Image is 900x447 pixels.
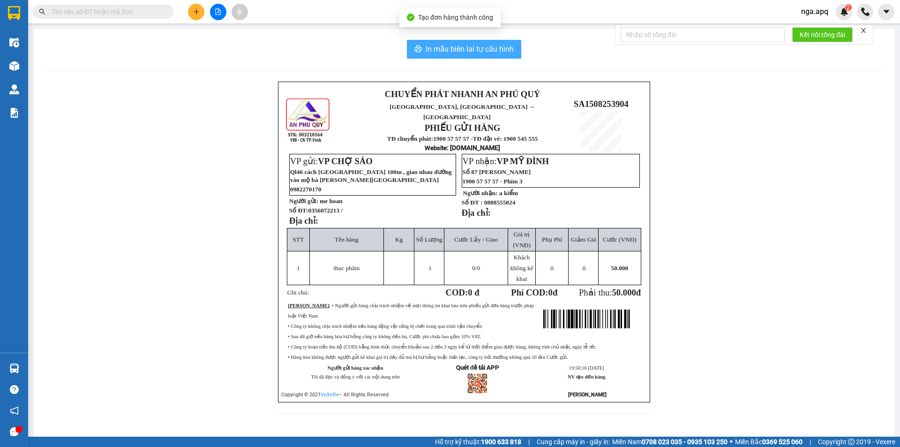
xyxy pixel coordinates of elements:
input: Nhập số tổng đài [621,27,785,42]
span: • Công ty hoàn tiền thu hộ (COD) bằng hình thức chuyển khoản sau 2 đến 3 ngày kể từ thời điểm gia... [288,344,596,349]
span: Kết nối tổng đài [800,30,845,40]
span: Cước (VNĐ) [603,236,637,243]
strong: : [DOMAIN_NAME] [425,144,500,152]
strong: 0369 525 060 [762,438,802,446]
sup: 2 [845,4,852,11]
span: • Sau 48 giờ nếu hàng hóa hư hỏng công ty không đền bù, Cước phí chưa bao gồm 10% VAT. [288,334,481,339]
span: SA1508253904 [574,99,629,109]
button: plus [188,4,204,20]
span: Miền Bắc [735,437,802,447]
strong: 1900 57 57 57 - [433,135,472,142]
span: In mẫu biên lai tự cấu hình [426,43,514,55]
strong: Phí COD: đ [511,288,557,297]
span: Ql46 cách [GEOGRAPHIC_DATA] 100m , giao nhau đường vào mộ bà [PERSON_NAME][GEOGRAPHIC_DATA] [290,168,452,183]
strong: Số ĐT: [289,207,343,214]
span: Tạo đơn hàng thành công [418,14,493,21]
span: Giảm Giá [570,236,596,243]
button: aim [232,4,248,20]
span: đ [636,288,641,297]
span: Phải thu: [579,288,641,297]
span: check-circle [407,14,414,21]
img: warehouse-icon [9,38,19,47]
span: Cung cấp máy in - giấy in: [537,437,610,447]
span: Cước Lấy / Giao [454,236,498,243]
span: Kg [395,236,403,243]
strong: Người gửi: [289,197,318,205]
span: 1900 57 57 57 - Phím 3 [463,178,523,185]
span: • Công ty không chịu trách nhiệm nếu hàng động vật sống bị chết trong quá trình vận chuyển [288,324,482,329]
img: solution-icon [9,108,19,118]
span: 0 [583,265,586,272]
span: Website [425,144,447,152]
input: Tìm tên, số ĐT hoặc mã đơn [52,7,162,17]
span: notification [10,406,19,415]
strong: 0708 023 035 - 0935 103 250 [642,438,727,446]
span: 0982270170 [290,186,322,193]
strong: Quét để tải APP [456,364,499,371]
span: printer [414,45,422,54]
span: Hỗ trợ kỹ thuật: [435,437,521,447]
span: search [39,8,45,15]
span: | [810,437,811,447]
strong: NV tạo đơn hàng [568,374,605,379]
span: Số Lượng [416,236,442,243]
span: file-add [215,8,221,15]
span: VP nhận: [463,156,549,166]
span: [GEOGRAPHIC_DATA], [GEOGRAPHIC_DATA] ↔ [GEOGRAPHIC_DATA] [390,103,535,121]
span: 50.000 [612,288,636,297]
span: Khách không kê khai [510,254,533,282]
img: logo [285,97,331,144]
img: icon-new-feature [840,8,848,16]
span: Tên hàng [335,236,358,243]
span: Miền Nam [612,437,727,447]
span: • Hàng hóa không được người gửi kê khai giá trị đầy đủ mà bị hư hỏng hoặc thất lạc, công ty bồi t... [288,355,568,360]
span: Tôi đã đọc và đồng ý với các nội dung trên [311,374,400,379]
button: printerIn mẫu biên lai tự cấu hình [407,40,521,59]
span: question-circle [10,385,19,394]
span: copyright [848,439,855,445]
span: Giá trị (VNĐ) [513,231,531,249]
strong: [PERSON_NAME] [288,303,329,308]
button: Kết nối tổng đài [792,27,853,42]
img: warehouse-icon [9,61,19,71]
strong: Số ĐT : [462,199,483,206]
span: Copyright © 2021 – All Rights Reserved [281,392,389,398]
button: caret-down [878,4,894,20]
span: 0 [472,265,475,272]
span: /0 [472,265,480,272]
span: thuc phâm [333,265,360,272]
span: 0 [548,288,553,297]
strong: Địa chỉ: [462,208,491,218]
strong: [PERSON_NAME] [568,392,607,398]
span: Phụ Phí [542,236,562,243]
a: VeXeRe [321,392,339,398]
strong: Người nhận: [463,189,498,197]
span: VP gửi: [290,156,373,166]
span: 1 [428,265,432,272]
span: message [10,427,19,436]
span: plus [193,8,200,15]
span: a kiểm [499,189,518,197]
strong: Người gửi hàng xác nhận [328,365,383,371]
span: 0 đ [468,288,479,297]
span: | [528,437,530,447]
span: 19:50:16 [DATE] [569,365,604,371]
strong: COD: [446,288,480,297]
img: phone-icon [861,8,870,16]
img: warehouse-icon [9,364,19,373]
span: STT [293,236,304,243]
img: warehouse-icon [9,84,19,94]
span: 0356072213 / [308,207,343,214]
strong: TĐ chuyển phát: [387,135,433,142]
img: logo-vxr [8,6,20,20]
strong: CHUYỂN PHÁT NHANH AN PHÚ QUÝ [385,89,540,99]
span: 50.000 [611,265,629,272]
span: caret-down [882,8,891,16]
span: 1 [297,265,300,272]
span: nga.apq [794,6,836,17]
strong: 1900 633 818 [481,438,521,446]
span: VP MỸ ĐÌNH [497,156,549,166]
span: Số 87 [PERSON_NAME] [463,168,531,175]
span: me hoan [320,197,343,205]
span: Ghi chú: [287,289,309,296]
